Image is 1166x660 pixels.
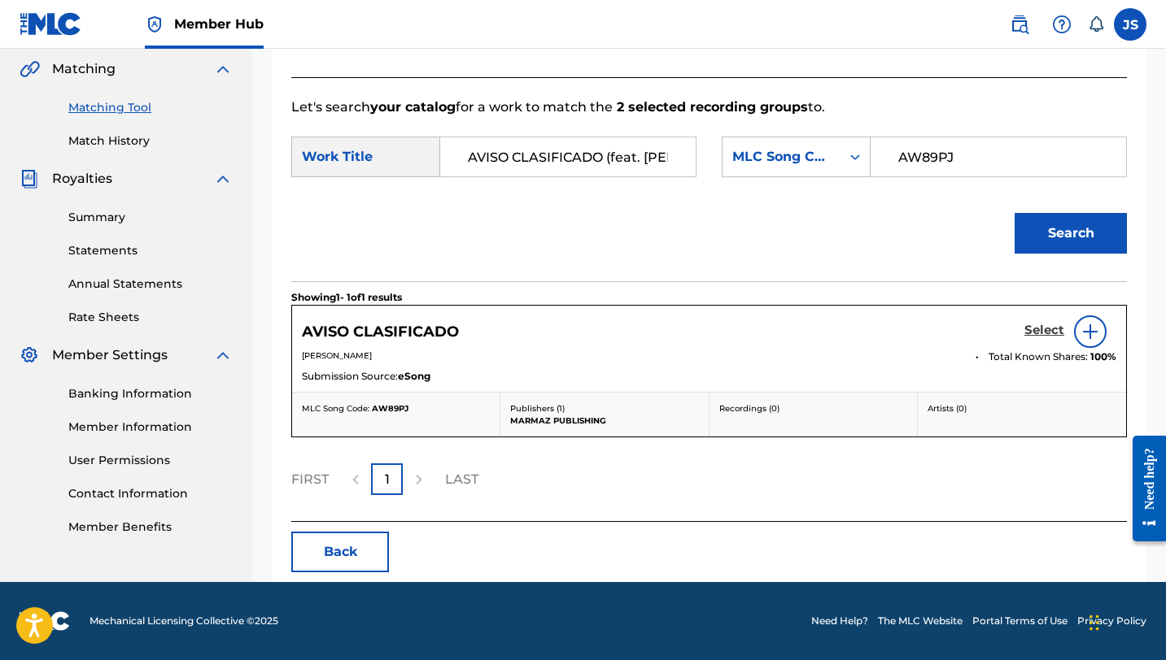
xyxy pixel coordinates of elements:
span: Total Known Shares: [989,350,1090,364]
img: Member Settings [20,345,39,365]
a: Portal Terms of Use [972,614,1068,628]
p: 1 [385,470,390,489]
p: FIRST [291,470,329,489]
span: eSong [398,369,430,384]
img: Matching [20,59,40,79]
img: Top Rightsholder [145,15,164,34]
img: logo [20,611,70,631]
img: help [1052,15,1072,34]
img: search [1010,15,1029,34]
div: Widget de chat [1085,582,1166,660]
a: Contact Information [68,485,233,502]
p: Publishers ( 1 ) [510,402,698,415]
span: Matching [52,59,116,79]
img: MLC Logo [20,12,82,36]
span: Member Settings [52,345,168,365]
button: Back [291,532,389,572]
a: Matching Tool [68,99,233,116]
img: expand [213,59,233,79]
a: Member Benefits [68,519,233,536]
div: Arrastrar [1090,598,1099,647]
h5: Select [1024,323,1064,338]
div: Notifications [1088,16,1104,33]
div: Help [1046,8,1078,41]
a: Public Search [1003,8,1036,41]
strong: 2 selected recording groups [613,99,808,115]
a: Privacy Policy [1077,614,1146,628]
span: AW89PJ [372,403,408,414]
p: Let's search for a work to match the to. [291,98,1127,117]
a: Banking Information [68,385,233,402]
img: expand [213,169,233,189]
iframe: Chat Widget [1085,582,1166,660]
span: Submission Source: [302,369,398,384]
h5: AVISO CLASIFICADO [302,323,459,341]
p: LAST [445,470,478,489]
p: MARMAZ PUBLISHING [510,415,698,427]
div: MLC Song Code [732,147,831,167]
a: User Permissions [68,452,233,469]
form: Search Form [291,117,1127,281]
a: Need Help? [811,614,868,628]
img: expand [213,345,233,365]
span: MLC Song Code: [302,403,369,414]
span: Mechanical Licensing Collective © 2025 [90,614,278,628]
img: info [1081,322,1100,341]
p: Recordings ( 0 ) [719,402,907,415]
a: Statements [68,242,233,259]
button: Search [1015,213,1127,254]
img: Royalties [20,169,39,189]
span: Member Hub [174,15,264,33]
a: Summary [68,209,233,226]
p: Artists ( 0 ) [928,402,1116,415]
span: Royalties [52,169,112,189]
a: Rate Sheets [68,309,233,326]
strong: your catalog [370,99,456,115]
p: Showing 1 - 1 of 1 results [291,290,402,305]
a: The MLC Website [878,614,963,628]
iframe: Resource Center [1120,423,1166,554]
a: Member Information [68,419,233,436]
a: Match History [68,132,233,150]
span: [PERSON_NAME] [302,350,372,361]
span: 100 % [1090,350,1116,364]
a: Annual Statements [68,276,233,293]
div: User Menu [1114,8,1146,41]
